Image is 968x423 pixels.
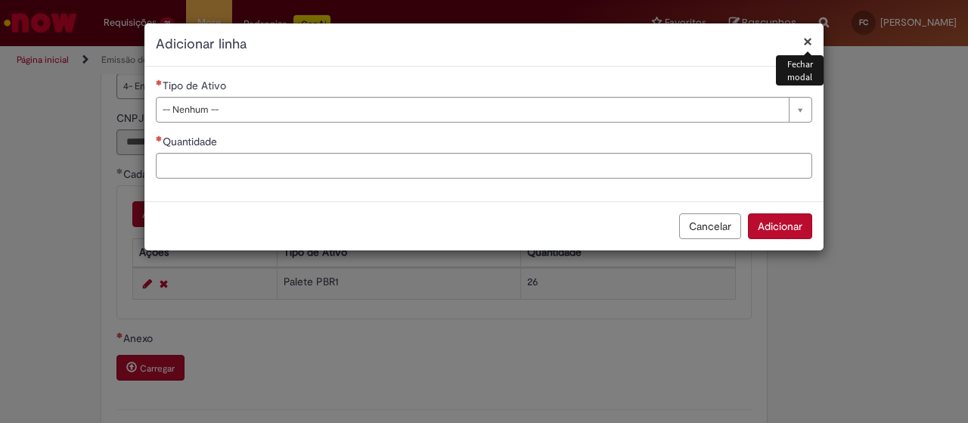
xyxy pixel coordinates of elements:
[679,213,741,239] button: Cancelar
[163,98,781,122] span: -- Nenhum --
[748,213,812,239] button: Adicionar
[163,79,229,92] span: Tipo de Ativo
[156,79,163,86] span: Necessários
[156,135,163,142] span: Necessários
[803,33,812,49] button: Fechar modal
[163,135,220,148] span: Quantidade
[776,55,824,86] div: Fechar modal
[156,35,812,54] h2: Adicionar linha
[156,153,812,179] input: Quantidade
